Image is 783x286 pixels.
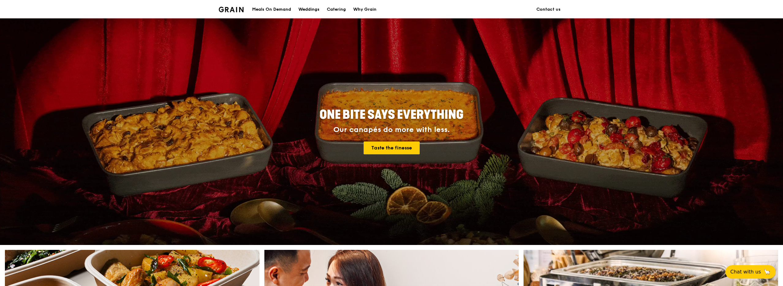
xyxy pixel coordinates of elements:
div: Meals On Demand [252,0,291,19]
button: Chat with us🦙 [725,265,776,279]
span: ONE BITE SAYS EVERYTHING [320,107,463,122]
a: Contact us [533,0,564,19]
div: Our canapés do more with less. [281,126,502,134]
span: 🦙 [763,268,771,276]
a: Taste the finesse [364,141,420,154]
a: Catering [323,0,350,19]
div: Catering [327,0,346,19]
div: Why Grain [353,0,376,19]
img: Grain [219,7,244,12]
div: Weddings [298,0,320,19]
a: Weddings [295,0,323,19]
span: Chat with us [730,268,761,276]
a: Why Grain [350,0,380,19]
